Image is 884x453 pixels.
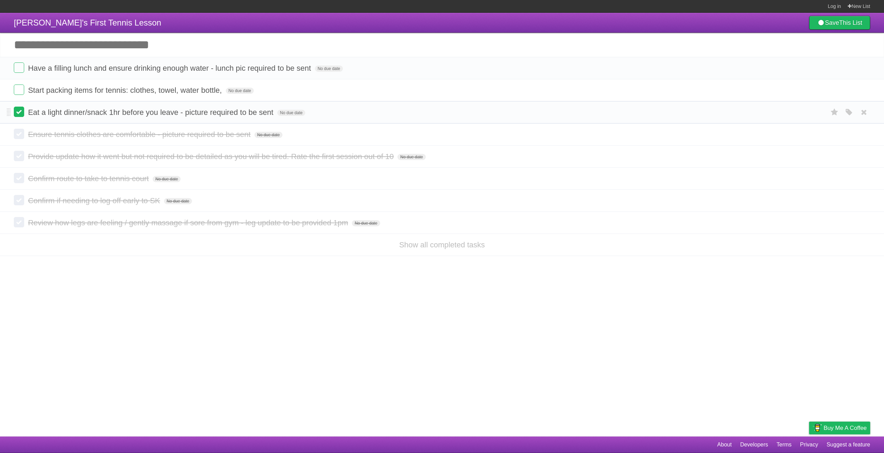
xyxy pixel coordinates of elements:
[28,196,162,205] span: Confirm if needing to log off early to SK
[164,198,192,204] span: No due date
[827,438,870,451] a: Suggest a feature
[277,110,305,116] span: No due date
[809,422,870,434] a: Buy me a coffee
[14,173,24,183] label: Done
[813,422,822,434] img: Buy me a coffee
[740,438,768,451] a: Developers
[28,218,350,227] span: Review how legs are feeling / gently massage if sore from gym - leg update to be provided 1pm
[315,66,343,72] span: No due date
[14,18,161,27] span: [PERSON_NAME]'s First Tennis Lesson
[28,130,252,139] span: Ensure tennis clothes are comfortable - picture required to be sent
[28,64,313,72] span: Have a filling lunch and ensure drinking enough water - lunch pic required to be sent
[28,108,275,117] span: Eat a light dinner/snack 1hr before you leave - picture required to be sent
[14,195,24,205] label: Done
[14,85,24,95] label: Done
[809,16,870,30] a: SaveThis List
[824,422,867,434] span: Buy me a coffee
[28,86,223,95] span: Start packing items for tennis: clothes, towel, water bottle,
[28,152,395,161] span: Provide update how it went but not required to be detailed as you will be tired. Rate the first s...
[717,438,732,451] a: About
[14,129,24,139] label: Done
[14,62,24,73] label: Done
[397,154,425,160] span: No due date
[839,19,862,26] b: This List
[352,220,380,226] span: No due date
[254,132,282,138] span: No due date
[14,107,24,117] label: Done
[28,174,151,183] span: Confirm route to take to tennis court
[828,107,841,118] label: Star task
[800,438,818,451] a: Privacy
[399,240,485,249] a: Show all completed tasks
[14,217,24,227] label: Done
[777,438,792,451] a: Terms
[153,176,181,182] span: No due date
[226,88,254,94] span: No due date
[14,151,24,161] label: Done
